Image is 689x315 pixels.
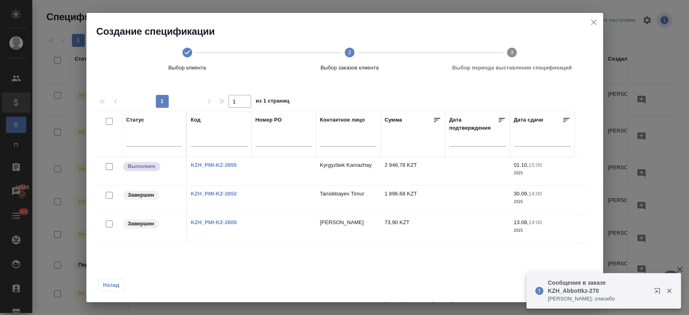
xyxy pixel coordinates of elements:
h2: Создание спецификации [96,25,603,38]
div: Статус [126,116,145,124]
p: 15:00 [528,162,542,168]
div: Сумма [385,116,402,126]
div: Контактное лицо [320,116,365,124]
a: KZH_PMI-KZ-2800 [191,219,237,225]
button: Открыть в новой вкладке [649,283,668,302]
td: 1 896,68 KZT [381,186,445,214]
a: KZH_PMI-KZ-2855 [191,162,237,168]
td: Tansikbayev Timur [316,186,381,214]
text: 3 [511,49,513,55]
button: Закрыть [661,287,677,294]
span: Назад [103,281,120,289]
span: Выбор заказов клиента [272,64,427,72]
div: Дата сдачи [514,116,543,126]
div: Код [191,116,201,124]
p: 01.10, [514,162,529,168]
a: KZH_PMI-KZ-2852 [191,191,237,197]
span: Выбор периода выставления спецификаций [434,64,590,72]
p: Выполнен [128,162,155,170]
p: 13.08, [514,219,529,225]
p: 2025 [514,198,570,206]
p: 2025 [514,169,570,177]
div: Номер PO [255,116,282,124]
p: 14:00 [528,191,542,197]
button: close [588,16,600,28]
span: Выбор клиента [109,64,265,72]
span: из 1 страниц [256,96,290,108]
p: Завершен [128,191,154,199]
p: Сообщения в заказе KZH_Abbottkz-270 [548,279,649,295]
text: 2 [348,49,351,55]
p: 30.09, [514,191,529,197]
p: [PERSON_NAME]: спасибо [548,295,649,303]
p: Завершен [128,220,154,228]
td: 2 946,78 KZT [381,157,445,185]
td: Kyrgyzbek Kamazhay [316,157,381,185]
div: Дата подтверждения [449,116,498,132]
td: 73,90 KZT [381,214,445,243]
td: [PERSON_NAME] [316,214,381,243]
p: 2025 [514,227,570,235]
p: 14:00 [528,219,542,225]
button: Назад [98,279,124,292]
